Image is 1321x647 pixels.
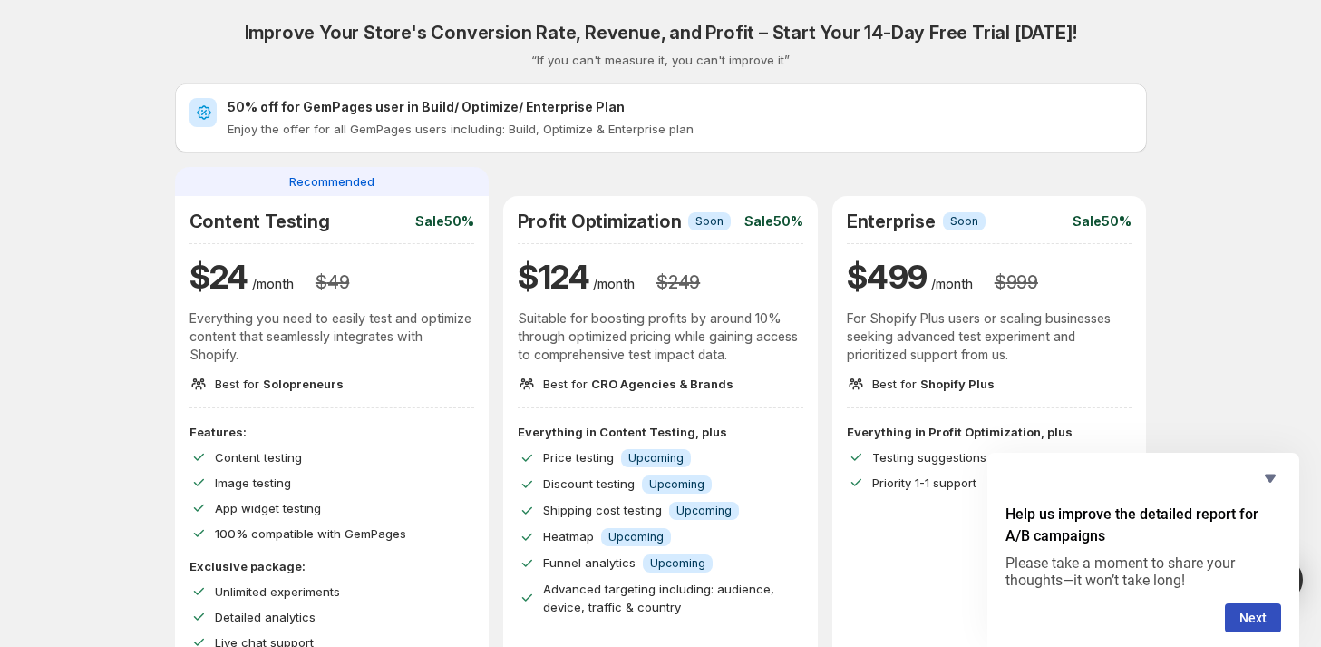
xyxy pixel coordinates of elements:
span: Soon [695,214,724,229]
span: Discount testing [543,476,635,491]
p: Best for [543,375,733,393]
p: Enjoy the offer for all GemPages users including: Build, Optimize & Enterprise plan [228,120,1132,138]
span: Funnel analytics [543,555,636,570]
h3: $ 999 [995,271,1038,293]
h2: Profit Optimization [518,211,681,232]
p: Everything in Content Testing, plus [518,423,803,441]
span: Shipping cost testing [543,503,662,517]
span: Unlimited experiments [215,584,340,599]
p: Sale 50% [1073,212,1132,230]
p: Exclusive package: [189,557,475,575]
span: Heatmap [543,529,594,544]
p: /month [593,275,635,293]
h2: 50% off for GemPages user in Build/ Optimize/ Enterprise Plan [228,98,1132,116]
button: Next question [1225,603,1281,632]
div: Help us improve the detailed report for A/B campaigns [1005,467,1281,632]
span: Testing suggestions from CRO expert [872,450,1085,465]
h3: $ 249 [656,271,700,293]
p: Best for [872,375,995,393]
h2: Enterprise [847,211,936,232]
span: Shopify Plus [920,377,995,391]
h1: $ 499 [847,255,928,299]
h2: Help us improve the detailed report for A/B campaigns [1005,504,1281,547]
p: /month [931,275,973,293]
p: Sale 50% [744,212,803,230]
button: Hide survey [1259,467,1281,489]
span: 100% compatible with GemPages [215,526,406,541]
span: Solopreneurs [263,377,344,391]
span: Detailed analytics [215,610,316,624]
h1: $ 124 [518,255,589,299]
span: CRO Agencies & Brands [591,377,733,391]
p: /month [252,275,294,293]
h3: $ 49 [316,271,349,293]
span: Advanced targeting including: audience, device, traffic & country [543,582,774,614]
span: Price testing [543,450,614,465]
span: Upcoming [608,530,664,544]
h2: Content Testing [189,211,330,232]
span: Upcoming [649,477,704,492]
p: Everything in Profit Optimization, plus [847,423,1132,441]
h1: $ 24 [189,255,248,299]
span: Content testing [215,450,302,465]
p: Suitable for boosting profits by around 10% through optimized pricing while gaining access to com... [518,309,803,364]
span: Upcoming [650,556,705,571]
span: Upcoming [676,504,732,518]
span: Priority 1-1 support [872,475,976,490]
p: Best for [215,375,344,393]
p: Please take a moment to share your thoughts—it won’t take long! [1005,554,1281,589]
span: Image testing [215,475,291,490]
p: Sale 50% [415,212,474,230]
p: Features: [189,423,475,441]
span: Recommended [289,172,374,191]
span: Soon [950,214,978,229]
h2: Improve Your Store's Conversion Rate, Revenue, and Profit – Start Your 14-Day Free Trial [DATE]! [245,22,1077,44]
span: Upcoming [628,451,684,466]
p: “If you can't measure it, you can't improve it” [531,51,790,69]
p: For Shopify Plus users or scaling businesses seeking advanced test experiment and prioritized sup... [847,309,1132,364]
span: App widget testing [215,501,321,515]
p: Everything you need to easily test and optimize content that seamlessly integrates with Shopify. [189,309,475,364]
